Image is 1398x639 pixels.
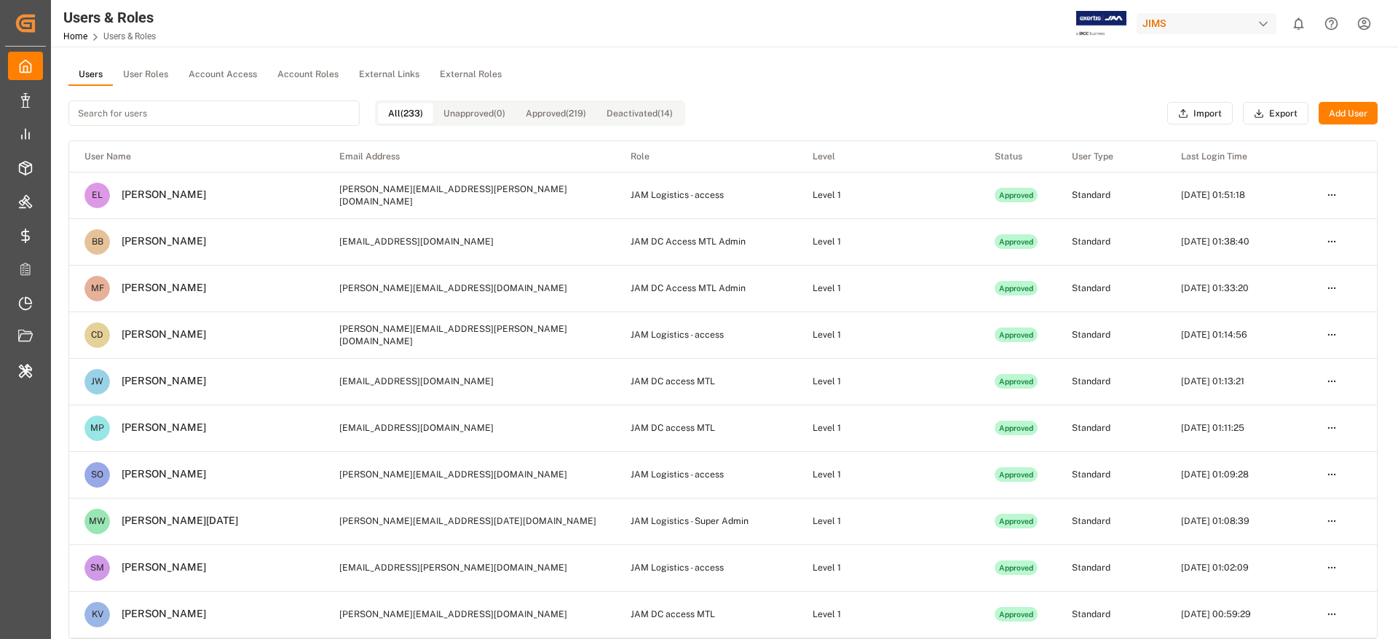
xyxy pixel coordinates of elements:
div: JIMS [1137,13,1276,34]
div: Users & Roles [63,7,156,28]
td: [DATE] 01:33:20 [1166,265,1311,311]
td: Level 1 [797,591,979,638]
button: External Roles [430,64,512,86]
div: [PERSON_NAME] [110,468,206,481]
div: Approved [995,467,1038,482]
div: Approved [995,421,1038,435]
input: Search for users [68,100,360,126]
td: [DATE] 01:11:25 [1166,405,1311,451]
div: Approved [995,234,1038,249]
td: JAM DC access MTL [615,591,797,638]
th: User Type [1057,141,1166,172]
button: Account Access [178,64,267,86]
td: Standard [1057,451,1166,498]
th: Status [979,141,1057,172]
div: [PERSON_NAME] [110,188,206,202]
td: Level 1 [797,358,979,405]
td: JAM Logistics - Super Admin [615,498,797,544]
td: Standard [1057,265,1166,311]
button: Approved (219) [516,103,596,124]
td: JAM DC access MTL [615,358,797,405]
td: [DATE] 01:14:56 [1166,311,1311,358]
td: Standard [1057,358,1166,405]
div: [PERSON_NAME] [110,328,206,341]
td: [PERSON_NAME][EMAIL_ADDRESS][DOMAIN_NAME] [324,591,615,638]
td: JAM Logistics - access [615,172,797,218]
div: [PERSON_NAME] [110,421,206,434]
div: [PERSON_NAME] [110,235,206,248]
td: [DATE] 01:09:28 [1166,451,1311,498]
td: [PERSON_NAME][EMAIL_ADDRESS][DOMAIN_NAME] [324,451,615,498]
div: Approved [995,188,1038,202]
button: Account Roles [267,64,349,86]
div: [PERSON_NAME] [110,608,206,621]
td: JAM DC Access MTL Admin [615,218,797,265]
div: Approved [995,514,1038,528]
td: JAM Logistics - access [615,311,797,358]
th: Level [797,141,979,172]
div: Approved [995,560,1038,575]
div: Approved [995,374,1038,389]
td: [PERSON_NAME][EMAIL_ADDRESS][DATE][DOMAIN_NAME] [324,498,615,544]
td: Standard [1057,405,1166,451]
button: Help Center [1315,7,1348,40]
td: Standard [1057,311,1166,358]
td: [DATE] 01:02:09 [1166,544,1311,591]
td: JAM Logistics - access [615,451,797,498]
td: [DATE] 01:08:39 [1166,498,1311,544]
div: Approved [995,328,1038,342]
button: All (233) [378,103,433,124]
th: Email Address [324,141,615,172]
th: User Name [69,141,324,172]
td: Level 1 [797,172,979,218]
td: Standard [1057,544,1166,591]
td: JAM DC access MTL [615,405,797,451]
td: Standard [1057,498,1166,544]
td: JAM Logistics - access [615,544,797,591]
td: Level 1 [797,498,979,544]
button: Export [1243,102,1308,125]
td: Level 1 [797,544,979,591]
th: Last Login Time [1166,141,1311,172]
button: JIMS [1137,9,1282,37]
button: Unapproved (0) [433,103,516,124]
td: Level 1 [797,218,979,265]
td: [EMAIL_ADDRESS][DOMAIN_NAME] [324,405,615,451]
button: Users [68,64,113,86]
td: [EMAIL_ADDRESS][DOMAIN_NAME] [324,358,615,405]
button: External Links [349,64,430,86]
button: show 0 new notifications [1282,7,1315,40]
button: Import [1167,102,1233,125]
div: [PERSON_NAME] [110,282,206,295]
td: [DATE] 00:59:29 [1166,591,1311,638]
div: [PERSON_NAME] [110,375,206,388]
img: Exertis%20JAM%20-%20Email%20Logo.jpg_1722504956.jpg [1076,11,1126,36]
td: [EMAIL_ADDRESS][DOMAIN_NAME] [324,218,615,265]
td: [EMAIL_ADDRESS][PERSON_NAME][DOMAIN_NAME] [324,544,615,591]
td: Level 1 [797,405,979,451]
td: [DATE] 01:51:18 [1166,172,1311,218]
td: Level 1 [797,311,979,358]
a: Home [63,31,87,41]
td: Standard [1057,218,1166,265]
td: [PERSON_NAME][EMAIL_ADDRESS][PERSON_NAME][DOMAIN_NAME] [324,172,615,218]
td: JAM DC Access MTL Admin [615,265,797,311]
div: [PERSON_NAME] [110,561,206,574]
td: [DATE] 01:13:21 [1166,358,1311,405]
th: Role [615,141,797,172]
div: [PERSON_NAME][DATE] [110,515,238,528]
button: User Roles [113,64,178,86]
td: [PERSON_NAME][EMAIL_ADDRESS][DOMAIN_NAME] [324,265,615,311]
button: Deactivated (14) [596,103,683,124]
div: Approved [995,607,1038,622]
td: Standard [1057,172,1166,218]
td: Standard [1057,591,1166,638]
td: Level 1 [797,265,979,311]
button: Add User [1319,102,1378,125]
td: Level 1 [797,451,979,498]
div: Approved [995,281,1038,295]
td: [DATE] 01:38:40 [1166,218,1311,265]
td: [PERSON_NAME][EMAIL_ADDRESS][PERSON_NAME][DOMAIN_NAME] [324,311,615,358]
